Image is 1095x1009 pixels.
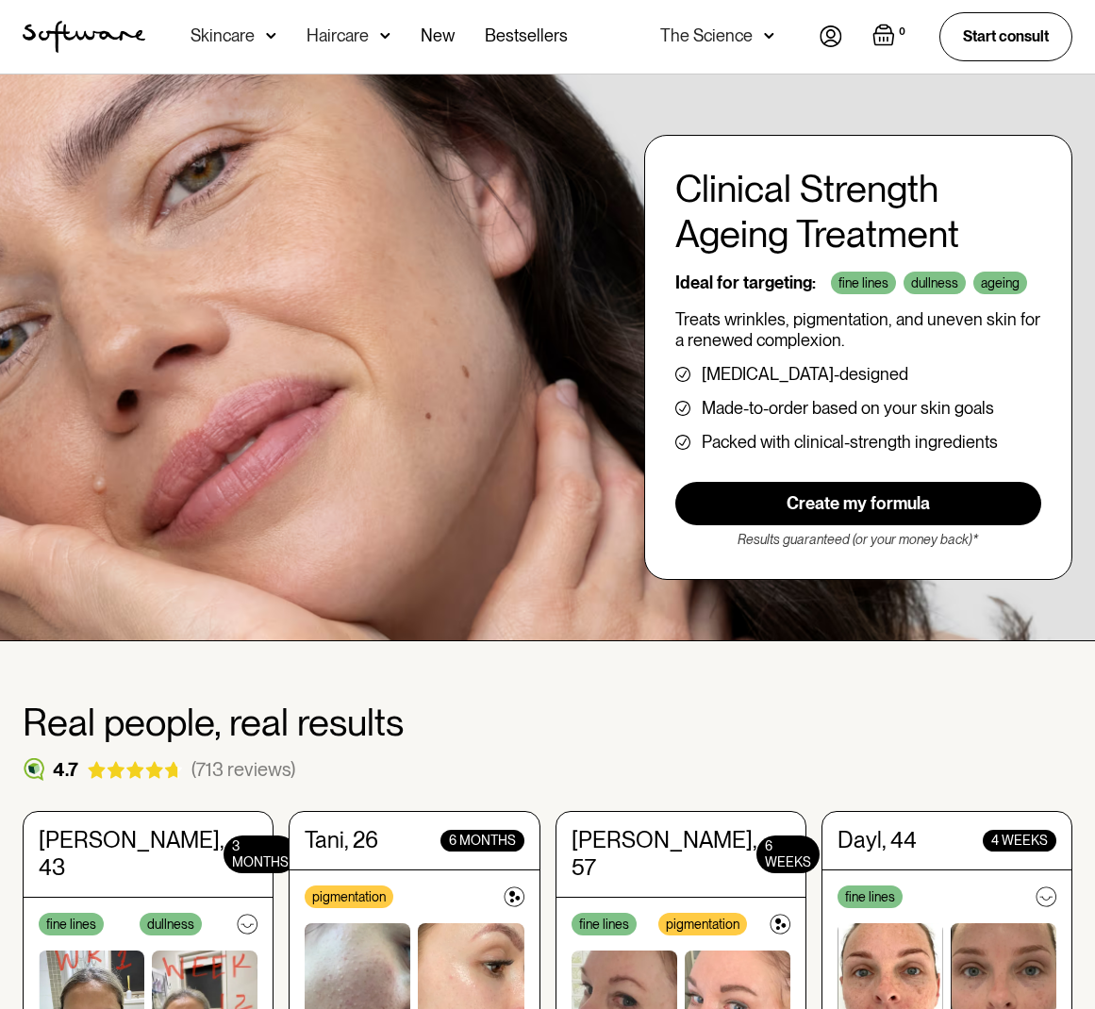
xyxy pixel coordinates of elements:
[305,885,393,908] div: pigmentation
[266,26,276,45] img: arrow down
[675,399,1041,418] li: Made-to-order based on your skin goals
[838,827,917,854] div: Dayl, 44
[895,24,909,41] div: 0
[305,827,378,854] div: Tani, 26
[307,26,369,45] div: Haircare
[872,24,909,50] a: Open cart
[658,913,747,935] div: pigmentation
[191,758,295,781] a: (713 reviews)
[572,913,637,935] div: fine lines
[973,272,1027,294] div: ageing
[23,21,145,53] img: Software Logo
[660,26,753,45] div: The Science
[675,433,1041,452] li: Packed with clinical-strength ingredients
[86,761,184,779] img: reviews stars
[440,830,524,852] div: 6 months
[939,12,1072,60] a: Start consult
[140,913,202,935] div: dullness
[53,758,78,781] div: 4.7
[39,827,224,882] div: [PERSON_NAME], 43
[675,365,1041,384] li: [MEDICAL_DATA]-designed
[39,913,104,935] div: fine lines
[838,885,903,908] div: fine lines
[23,758,45,781] img: reviews logo
[572,827,756,882] div: [PERSON_NAME], 57
[904,272,966,294] div: dullness
[738,532,978,547] em: Results guaranteed (or your money back)*
[23,702,1072,743] h2: Real people, real results
[224,835,297,873] div: 3 Months
[983,830,1056,852] div: 4 weeks
[675,482,1041,525] a: Create my formula
[191,26,255,45] div: Skincare
[675,309,1041,350] p: Treats wrinkles, pigmentation, and uneven skin for a renewed complexion.
[380,26,390,45] img: arrow down
[675,273,816,293] p: Ideal for targeting:
[831,272,896,294] div: fine lines
[675,166,1041,256] h1: Clinical Strength Ageing Treatment
[23,21,145,53] a: home
[756,835,820,873] div: 6 weeks
[764,26,774,45] img: arrow down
